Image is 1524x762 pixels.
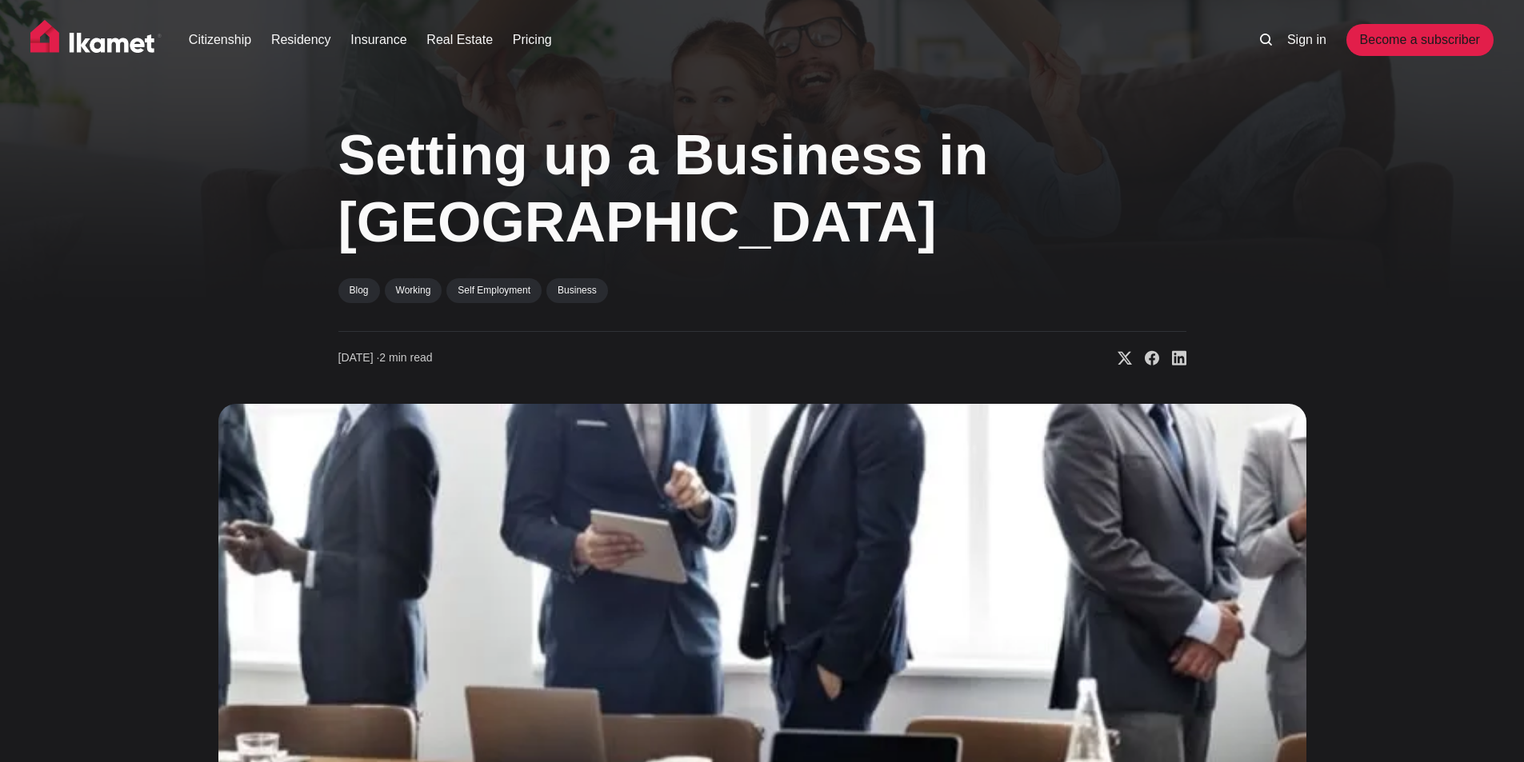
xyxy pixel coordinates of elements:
a: Business [546,278,608,302]
span: [DATE] ∙ [338,351,380,364]
time: 2 min read [338,350,433,366]
a: Become a subscriber [1346,24,1494,56]
a: Share on Linkedin [1159,350,1186,366]
a: Pricing [513,30,552,50]
a: Self Employment [446,278,542,302]
a: Share on X [1105,350,1132,366]
a: Citizenship [189,30,251,50]
a: Sign in [1287,30,1326,50]
a: Insurance [350,30,406,50]
a: Working [385,278,442,302]
h1: Setting up a Business in [GEOGRAPHIC_DATA] [338,122,1026,256]
a: Share on Facebook [1132,350,1159,366]
a: Real Estate [426,30,493,50]
a: Residency [271,30,331,50]
a: Blog [338,278,380,302]
img: Ikamet home [30,20,162,60]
